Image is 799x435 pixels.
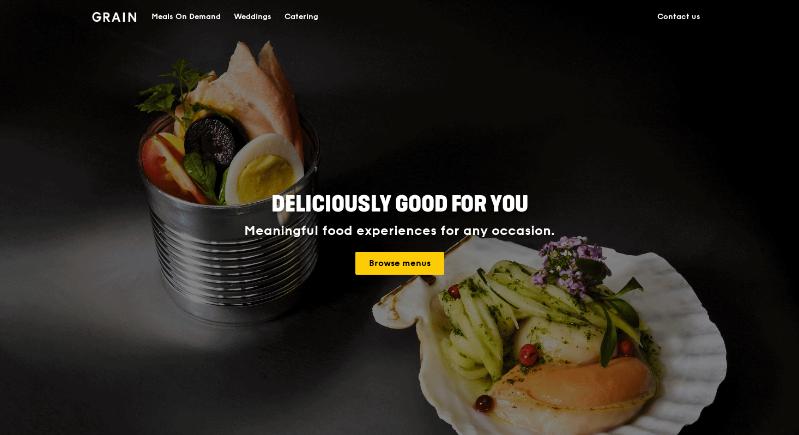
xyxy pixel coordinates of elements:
[355,252,444,275] a: Browse menus
[92,12,136,22] img: Grain
[278,1,325,33] a: Catering
[285,1,318,33] div: Catering
[271,191,528,217] span: Deliciously good for you
[234,1,271,33] div: Weddings
[203,223,596,239] div: Meaningful food experiences for any occasion.
[651,1,707,33] a: Contact us
[227,1,278,33] a: Weddings
[152,1,221,33] div: Meals On Demand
